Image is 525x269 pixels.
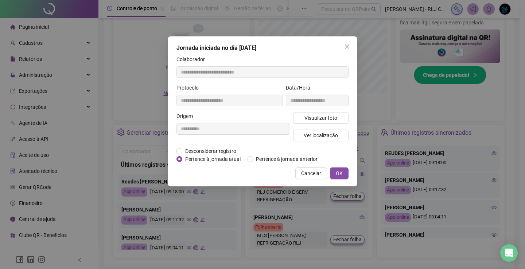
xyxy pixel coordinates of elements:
[304,114,337,122] span: Visualizar foto
[304,131,338,139] span: Ver localização
[344,44,350,50] span: close
[182,147,239,155] span: Desconsiderar registro
[341,41,353,52] button: Close
[301,169,321,177] span: Cancelar
[500,244,518,262] div: Open Intercom Messenger
[293,112,349,124] button: Visualizar foto
[176,112,198,120] label: Origem
[253,155,320,163] span: Pertence à jornada anterior
[293,130,349,141] button: Ver localização
[330,167,349,179] button: OK
[286,84,315,92] label: Data/Hora
[176,84,203,92] label: Protocolo
[295,167,327,179] button: Cancelar
[336,169,343,177] span: OK
[176,55,210,63] label: Colaborador
[182,155,244,163] span: Pertence à jornada atual
[176,44,349,52] div: Jornada iniciada no dia [DATE]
